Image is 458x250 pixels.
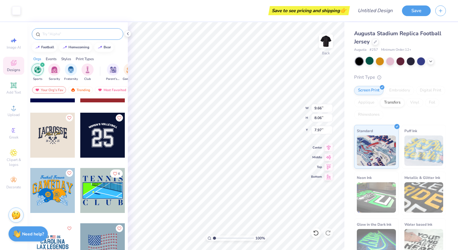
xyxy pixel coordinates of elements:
img: Neon Ink [357,182,396,213]
div: filter for Club [81,63,94,81]
div: Digital Print [416,86,445,95]
button: Like [116,225,123,232]
span: Sports [33,77,42,81]
div: Print Type [354,74,446,81]
img: most_fav.gif [98,88,102,92]
span: 100 % [255,235,265,241]
span: Center [311,146,322,150]
div: filter for Fraternity [64,63,78,81]
div: football [41,46,54,49]
div: Save to see pricing and shipping [270,6,348,15]
button: Like [66,170,73,177]
div: filter for Parent's Weekend [106,63,120,81]
div: Most Favorited [95,86,129,94]
span: Augusta Stadium Replica Football Jersey [354,30,441,45]
span: Metallic & Glitter Ink [404,174,440,181]
span: Standard [357,128,373,134]
span: Decorate [6,185,21,190]
img: Standard [357,135,396,166]
span: 👉 [340,7,347,14]
span: Designs [7,67,20,72]
img: trend_line.gif [98,46,102,49]
div: Rhinestones [354,110,383,119]
div: Print Types [76,56,94,62]
input: Try "Alpha" [42,31,119,37]
img: Game Day Image [126,66,133,73]
div: Styles [61,56,71,62]
img: Club Image [84,66,91,73]
button: filter button [106,63,120,81]
div: bear [104,46,111,49]
div: filter for Sorority [48,63,60,81]
div: Orgs [33,56,41,62]
span: Game Day [123,77,137,81]
button: filter button [64,63,78,81]
img: Metallic & Glitter Ink [404,182,443,213]
div: Applique [354,98,378,107]
button: bear [94,43,114,52]
div: Embroidery [385,86,414,95]
div: filter for Game Day [123,63,137,81]
button: filter button [81,63,94,81]
button: filter button [48,63,60,81]
span: Top [311,165,322,169]
div: Trending [68,86,93,94]
button: Like [66,114,73,122]
span: Upload [8,112,20,117]
span: Neon Ink [357,174,372,181]
button: Save [402,5,431,16]
span: Parent's Weekend [106,77,120,81]
span: Augusta [354,47,367,53]
input: Untitled Design [353,5,397,17]
span: Puff Ink [404,128,417,134]
span: Add Text [6,90,21,95]
div: Vinyl [406,98,423,107]
button: Like [66,225,73,232]
span: Image AI [7,45,21,50]
div: Foil [425,98,439,107]
span: 6 [118,172,120,175]
span: Bottom [311,175,322,179]
img: Parent's Weekend Image [110,66,117,73]
div: Back [322,50,330,56]
span: Glow in the Dark Ink [357,221,391,228]
img: Sorority Image [51,66,58,73]
div: Screen Print [354,86,383,95]
img: trend_line.gif [35,46,40,49]
img: Sports Image [34,66,41,73]
img: most_fav.gif [35,88,40,92]
button: filter button [32,63,44,81]
img: trend_line.gif [62,46,67,49]
span: Club [84,77,91,81]
button: Like [116,114,123,122]
span: Greek [9,135,18,140]
span: Water based Ink [404,221,432,228]
strong: Need help? [22,231,44,237]
img: Puff Ink [404,135,443,166]
div: homecoming [68,46,89,49]
button: homecoming [59,43,92,52]
div: Your Org's Fav [32,86,66,94]
img: Back [320,35,332,47]
button: Like [110,170,123,178]
div: filter for Sports [32,63,44,81]
span: Clipart & logos [3,157,24,167]
span: Sorority [49,77,60,81]
span: Minimum Order: 12 + [381,47,411,53]
div: Transfers [380,98,404,107]
button: filter button [123,63,137,81]
span: # 257 [370,47,378,53]
span: Fraternity [64,77,78,81]
div: Events [46,56,57,62]
span: Middle [311,155,322,159]
img: trending.gif [71,88,75,92]
button: football [32,43,57,52]
img: Fraternity Image [68,66,74,73]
